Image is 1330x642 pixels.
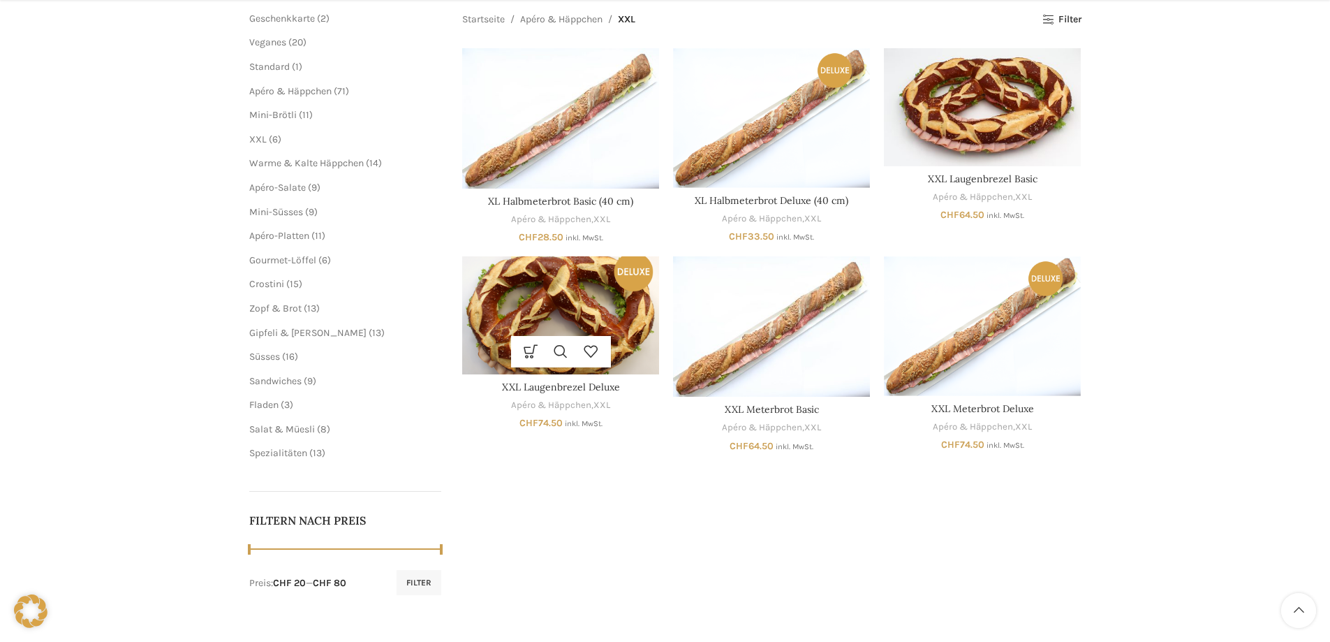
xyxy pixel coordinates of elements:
[273,577,306,589] span: CHF 20
[884,48,1081,166] a: XXL Laugenbrezel Basic
[730,440,748,452] span: CHF
[1015,421,1032,434] a: XXL
[488,195,633,207] a: XL Halbmeterbrot Basic (40 cm)
[593,399,610,412] a: XXL
[565,419,603,428] small: inkl. MwSt.
[673,256,870,397] a: XXL Meterbrot Basic
[725,403,819,416] a: XXL Meterbrot Basic
[322,254,327,266] span: 6
[776,233,814,242] small: inkl. MwSt.
[249,109,297,121] a: Mini-Brötli
[884,421,1081,434] div: ,
[302,109,309,121] span: 11
[249,399,279,411] a: Fladen
[249,230,309,242] a: Apéro-Platten
[249,423,315,435] a: Salat & Müesli
[987,441,1024,450] small: inkl. MwSt.
[462,12,505,27] a: Startseite
[249,85,332,97] a: Apéro & Häppchen
[307,302,316,314] span: 13
[940,209,984,221] bdi: 64.50
[284,399,290,411] span: 3
[462,213,659,226] div: ,
[519,231,563,243] bdi: 28.50
[315,230,322,242] span: 11
[313,577,346,589] span: CHF 80
[511,399,591,412] a: Apéro & Häppchen
[931,402,1034,415] a: XXL Meterbrot Deluxe
[249,182,306,194] a: Apéro-Salate
[249,513,442,528] h5: Filtern nach Preis
[292,36,303,48] span: 20
[722,212,802,226] a: Apéro & Häppchen
[249,351,280,363] span: Süsses
[249,61,290,73] a: Standard
[722,421,802,435] a: Apéro & Häppchen
[730,440,774,452] bdi: 64.50
[286,351,295,363] span: 16
[519,417,538,429] span: CHF
[249,302,302,314] a: Zopf & Brot
[729,231,774,242] bdi: 33.50
[933,191,1013,204] a: Apéro & Häppchen
[249,13,315,24] a: Geschenkkarte
[1281,593,1316,628] a: Scroll to top button
[516,336,546,367] a: Wähle Optionen für „XXL Laugenbrezel Deluxe“
[369,157,378,169] span: 14
[1015,191,1032,204] a: XXL
[941,439,984,451] bdi: 74.50
[520,12,603,27] a: Apéro & Häppchen
[618,12,635,27] span: XXL
[337,85,346,97] span: 71
[249,254,316,266] a: Gourmet-Löffel
[249,206,303,218] a: Mini-Süsses
[290,278,299,290] span: 15
[673,421,870,435] div: ,
[311,182,317,194] span: 9
[546,336,576,367] a: Schnellansicht
[519,231,538,243] span: CHF
[804,421,821,435] a: XXL
[884,191,1081,204] div: ,
[320,13,326,24] span: 2
[695,194,848,207] a: XL Halbmeterbrot Deluxe (40 cm)
[249,447,307,459] a: Spezialitäten
[987,211,1024,220] small: inkl. MwSt.
[729,231,748,242] span: CHF
[249,133,267,145] a: XXL
[884,256,1081,395] a: XXL Meterbrot Deluxe
[272,133,278,145] span: 6
[320,423,327,435] span: 8
[372,327,381,339] span: 13
[519,417,563,429] bdi: 74.50
[249,157,364,169] a: Warme & Kalte Häppchen
[462,12,635,27] nav: Breadcrumb
[249,375,302,387] a: Sandwiches
[511,213,591,226] a: Apéro & Häppchen
[804,212,821,226] a: XXL
[673,48,870,187] a: XL Halbmeterbrot Deluxe (40 cm)
[462,48,659,189] a: XL Halbmeterbrot Basic (40 cm)
[593,213,610,226] a: XXL
[1042,14,1081,26] a: Filter
[928,173,1037,185] a: XXL Laugenbrezel Basic
[249,327,367,339] a: Gipfeli & [PERSON_NAME]
[249,278,284,290] a: Crostini
[307,375,313,387] span: 9
[776,442,813,451] small: inkl. MwSt.
[249,36,286,48] a: Veganes
[941,439,960,451] span: CHF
